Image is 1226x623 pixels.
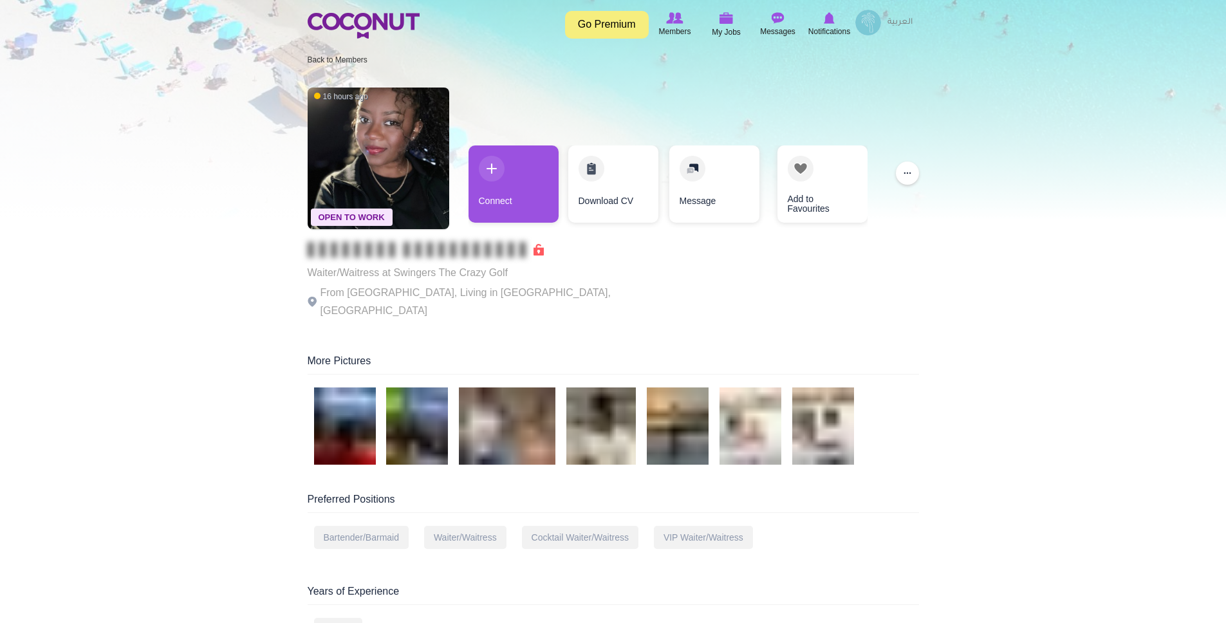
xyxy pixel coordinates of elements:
[777,145,868,223] a: Add to Favourites
[666,12,683,24] img: Browse Members
[522,526,638,549] div: Cocktail Waiter/Waitress
[720,12,734,24] img: My Jobs
[469,145,559,223] a: Connect
[308,264,662,282] p: Waiter/Waitress at Swingers The Crazy Golf
[658,25,691,38] span: Members
[701,10,752,40] a: My Jobs My Jobs
[469,145,559,229] div: 1 / 4
[824,12,835,24] img: Notifications
[308,492,919,513] div: Preferred Positions
[752,10,804,39] a: Messages Messages
[760,25,795,38] span: Messages
[308,55,367,64] a: Back to Members
[308,584,919,605] div: Years of Experience
[314,91,368,102] span: 16 hours ago
[308,284,662,320] p: From [GEOGRAPHIC_DATA], Living in [GEOGRAPHIC_DATA], [GEOGRAPHIC_DATA]
[808,25,850,38] span: Notifications
[568,145,658,223] a: Download CV
[768,145,858,229] div: 4 / 4
[896,162,919,185] button: ...
[424,526,506,549] div: Waiter/Waitress
[654,526,753,549] div: VIP Waiter/Waitress
[668,145,758,229] div: 3 / 4
[881,10,919,35] a: العربية
[712,26,741,39] span: My Jobs
[568,145,658,229] div: 2 / 4
[565,11,649,39] a: Go Premium
[308,13,420,39] img: Home
[308,243,544,256] span: Connect to Unlock the Profile
[772,12,785,24] img: Messages
[308,354,919,375] div: More Pictures
[311,209,393,226] span: Open To Work
[314,526,409,549] div: Bartender/Barmaid
[669,145,759,223] a: Message
[804,10,855,39] a: Notifications Notifications
[649,10,701,39] a: Browse Members Members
